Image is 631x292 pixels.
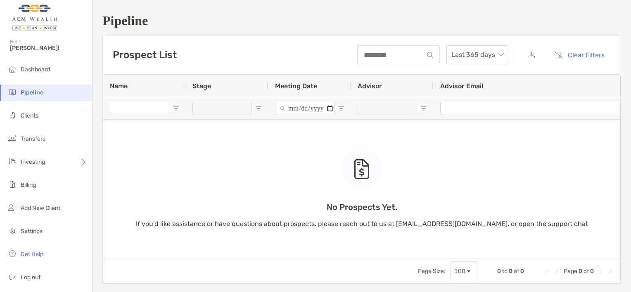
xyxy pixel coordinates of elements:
[597,268,604,275] div: Next Page
[607,268,614,275] div: Last Page
[102,13,621,28] h1: Pipeline
[418,268,446,275] div: Page Size:
[21,158,45,165] span: Investing
[502,268,508,275] span: to
[520,268,524,275] span: 0
[21,135,45,142] span: Transfers
[7,133,17,143] img: transfers icon
[7,156,17,166] img: investing icon
[21,89,43,96] span: Pipeline
[7,179,17,189] img: billing icon
[548,46,611,64] button: Clear Filters
[21,112,38,119] span: Clients
[427,52,433,58] img: input icon
[554,268,560,275] div: Previous Page
[509,268,512,275] span: 0
[7,87,17,97] img: pipeline icon
[7,203,17,212] img: add_new_client icon
[7,226,17,235] img: settings icon
[454,268,465,275] div: 100
[21,66,50,73] span: Dashboard
[544,268,550,275] div: First Page
[514,268,519,275] span: of
[113,49,177,61] h3: Prospect List
[590,268,594,275] span: 0
[136,202,588,212] p: No Prospects Yet.
[7,64,17,74] img: dashboard icon
[7,272,17,282] img: logout icon
[21,251,43,258] span: Get Help
[21,205,60,212] span: Add New Client
[497,268,501,275] span: 0
[564,268,577,275] span: Page
[451,261,477,281] div: Page Size
[21,181,36,188] span: Billing
[584,268,589,275] span: of
[451,46,503,64] span: Last 365 days
[136,219,588,229] p: If you’d like assistance or have questions about prospects, please reach out to us at [EMAIL_ADDR...
[21,274,40,281] span: Log out
[21,228,43,235] span: Settings
[353,159,370,179] img: empty state icon
[10,3,59,33] img: Zoe Logo
[10,45,87,52] span: [PERSON_NAME]!
[579,268,582,275] span: 0
[7,110,17,120] img: clients icon
[7,249,17,259] img: get-help icon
